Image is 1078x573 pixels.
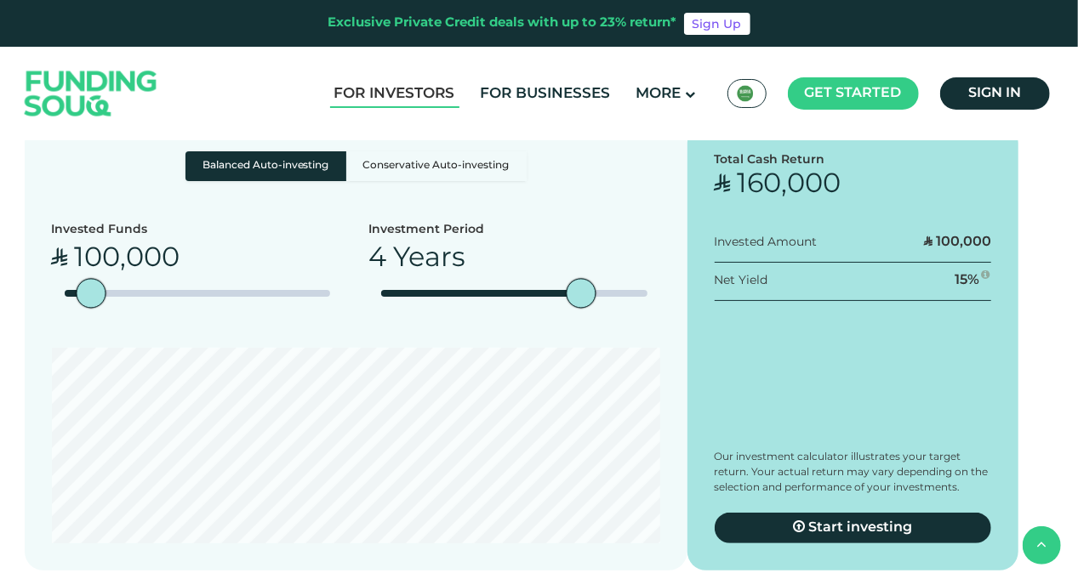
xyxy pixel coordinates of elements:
div: Basic radio toggle button group [185,151,527,181]
span: Net Yield [715,274,768,286]
div: Total Cash Return [715,151,992,169]
span: 160,000 [738,172,841,198]
img: SA Flag [737,85,754,102]
label: Conservative Auto-investing [346,151,527,181]
span: Get started [805,87,902,99]
span: ʢ [924,235,933,248]
div: Invested Amount [715,233,818,251]
a: Sign in [940,77,1050,110]
span: 100,000 [936,235,991,248]
div: Investment Period [368,221,484,239]
span: Sign in [968,87,1021,99]
span: Our investment calculator illustrates your target return. Your actual return may vary depending o... [715,452,989,493]
span: 4 Years [368,246,465,272]
a: For Investors [330,80,459,108]
i: 15 forecasted net yield ~ 23% IRR [981,269,990,280]
span: Start investing [808,521,912,534]
span: % [967,274,979,286]
a: Sign Up [684,13,750,35]
span: 100,000 [75,246,180,272]
button: back [1023,526,1061,564]
span: ʢ [715,172,731,198]
span: More [636,87,682,101]
label: Balanced Auto-investing [185,151,346,181]
tc-range-slider: amount slider [65,290,331,297]
span: 15 [955,274,967,286]
div: Exclusive Private Credit deals with up to 23% return* [328,14,677,33]
a: Start investing [715,513,992,543]
tc-range-slider: date slider [381,290,647,297]
img: Logo [8,51,174,137]
div: Invested Funds [52,221,180,239]
a: For Businesses [476,80,615,108]
span: ʢ [52,246,68,272]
